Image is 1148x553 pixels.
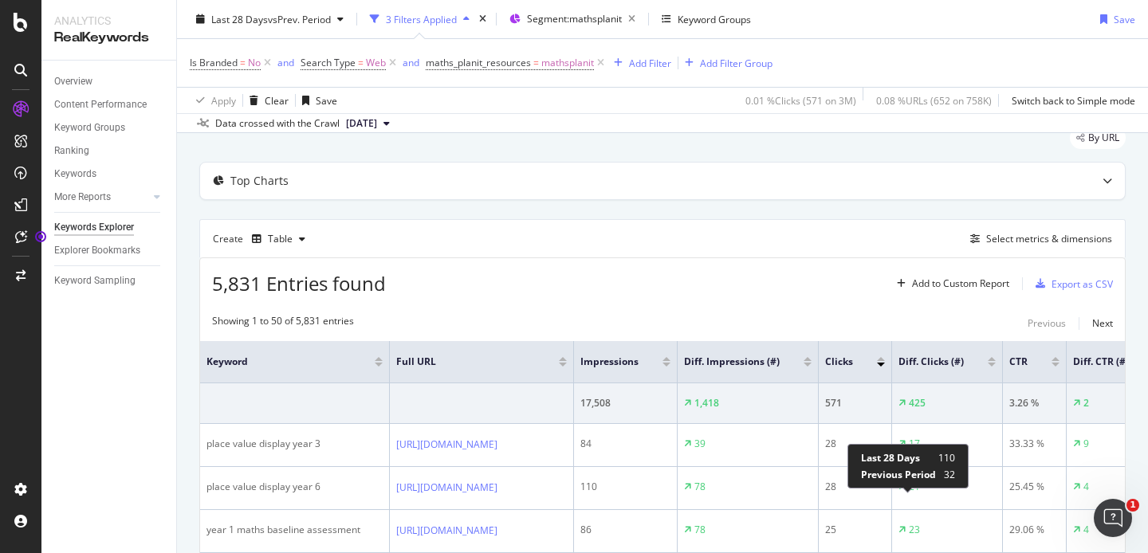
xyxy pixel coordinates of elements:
span: CTR [1009,355,1028,369]
button: Next [1092,314,1113,333]
div: 4 [1083,480,1089,494]
button: Previous [1028,314,1066,333]
div: place value display year 3 [206,437,383,451]
div: times [476,11,489,27]
a: Keywords [54,166,165,182]
div: Data crossed with the Crawl [215,116,340,131]
button: Table [246,226,312,252]
a: Ranking [54,143,165,159]
button: Switch back to Simple mode [1005,88,1135,113]
span: Full URL [396,355,535,369]
div: 84 [580,437,670,451]
button: Add Filter [607,53,671,73]
a: Keyword Groups [54,120,165,136]
span: Clicks [825,355,853,369]
button: Keyword Groups [655,6,757,32]
span: Diff. Clicks (#) [898,355,964,369]
span: By URL [1088,133,1119,143]
div: Export as CSV [1052,277,1113,291]
div: Save [1114,12,1135,25]
div: Keyword Groups [54,120,125,136]
div: Explorer Bookmarks [54,242,140,259]
span: Impressions [580,355,639,369]
button: 3 Filters Applied [364,6,476,32]
button: Add Filter Group [678,53,773,73]
a: Explorer Bookmarks [54,242,165,259]
div: Showing 1 to 50 of 5,831 entries [212,314,354,333]
div: Keywords [54,166,96,182]
button: Clear [243,88,289,113]
div: 29.06 % [1009,523,1060,537]
button: and [277,55,294,70]
div: place value display year 6 [206,480,383,494]
div: 23 [909,523,920,537]
div: 25.45 % [1009,480,1060,494]
a: [URL][DOMAIN_NAME] [396,523,497,539]
div: Clear [265,93,289,107]
div: Table [268,234,293,244]
div: 9 [1083,437,1089,451]
div: RealKeywords [54,29,163,47]
div: Switch back to Simple mode [1012,93,1135,107]
div: Add Filter [629,56,671,69]
span: = [358,56,364,69]
span: 32 [944,468,955,481]
div: Ranking [54,143,89,159]
button: Export as CSV [1029,271,1113,296]
div: 86 [580,523,670,537]
div: More Reports [54,189,111,206]
span: 2025 Sep. 6th [346,116,377,131]
div: 78 [694,523,706,537]
span: = [533,56,539,69]
div: Select metrics & dimensions [986,232,1112,245]
span: Diff. CTR (#) [1073,355,1129,369]
a: [URL][DOMAIN_NAME] [396,480,497,496]
a: Keywords Explorer [54,219,165,236]
a: Overview [54,73,165,90]
div: 78 [694,480,706,494]
span: Last 28 Days [861,451,920,465]
div: Top Charts [230,173,289,189]
iframe: Intercom live chat [1094,499,1132,537]
div: Add to Custom Report [912,279,1009,288]
div: 25 [825,523,885,537]
div: legacy label [1070,127,1126,149]
span: Diff. Impressions (#) [684,355,780,369]
div: and [403,56,419,69]
span: Keyword [206,355,351,369]
button: and [403,55,419,70]
button: [DATE] [340,114,396,133]
span: Last 28 Days [211,12,268,25]
span: 110 [938,451,955,465]
a: [URL][DOMAIN_NAME] [396,437,497,453]
div: Tooltip anchor [33,229,48,244]
span: 1 [1126,499,1139,512]
div: Previous [1028,316,1066,330]
span: No [248,52,261,74]
div: 3.26 % [1009,396,1060,410]
a: More Reports [54,189,149,206]
div: 425 [909,396,926,410]
button: Save [1094,6,1135,32]
button: Last 28 DaysvsPrev. Period [190,6,350,32]
button: Add to Custom Report [890,271,1009,296]
div: Save [316,93,337,107]
div: 1,418 [694,396,719,410]
span: = [240,56,246,69]
button: Segment:mathsplanit [503,6,642,32]
div: Add Filter Group [700,56,773,69]
div: 110 [580,480,670,494]
button: Save [296,88,337,113]
div: 4 [1083,523,1089,537]
div: Content Performance [54,96,147,113]
span: Web [366,52,386,74]
div: Analytics [54,13,163,29]
div: year 1 maths baseline assessment [206,523,383,537]
div: Overview [54,73,92,90]
div: 0.01 % Clicks ( 571 on 3M ) [745,93,856,107]
div: Next [1092,316,1113,330]
div: 28 [825,480,885,494]
span: 5,831 Entries found [212,270,386,296]
div: 0.08 % URLs ( 652 on 758K ) [876,93,992,107]
span: maths_planit_resources [426,56,531,69]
